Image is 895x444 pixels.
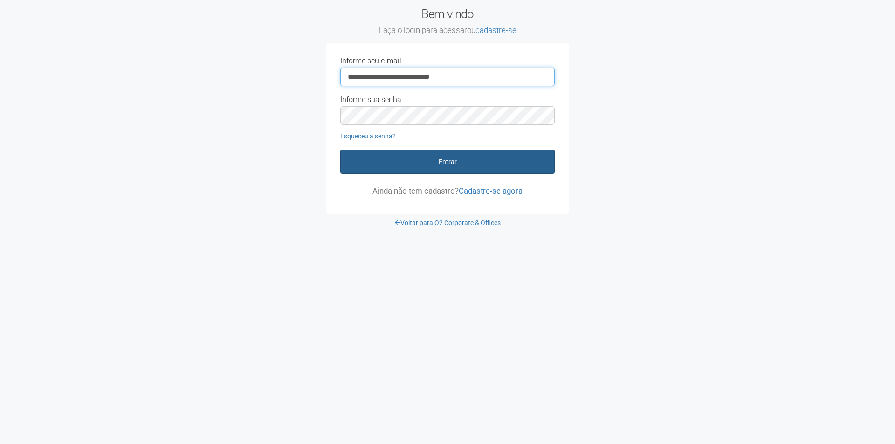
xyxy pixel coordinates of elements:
a: Esqueceu a senha? [340,132,396,140]
a: cadastre-se [475,26,516,35]
a: Voltar para O2 Corporate & Offices [395,219,501,226]
button: Entrar [340,150,555,174]
h2: Bem-vindo [326,7,569,36]
p: Ainda não tem cadastro? [340,187,555,195]
span: ou [467,26,516,35]
small: Faça o login para acessar [326,26,569,36]
label: Informe sua senha [340,96,401,104]
a: Cadastre-se agora [459,186,523,196]
label: Informe seu e-mail [340,57,401,65]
